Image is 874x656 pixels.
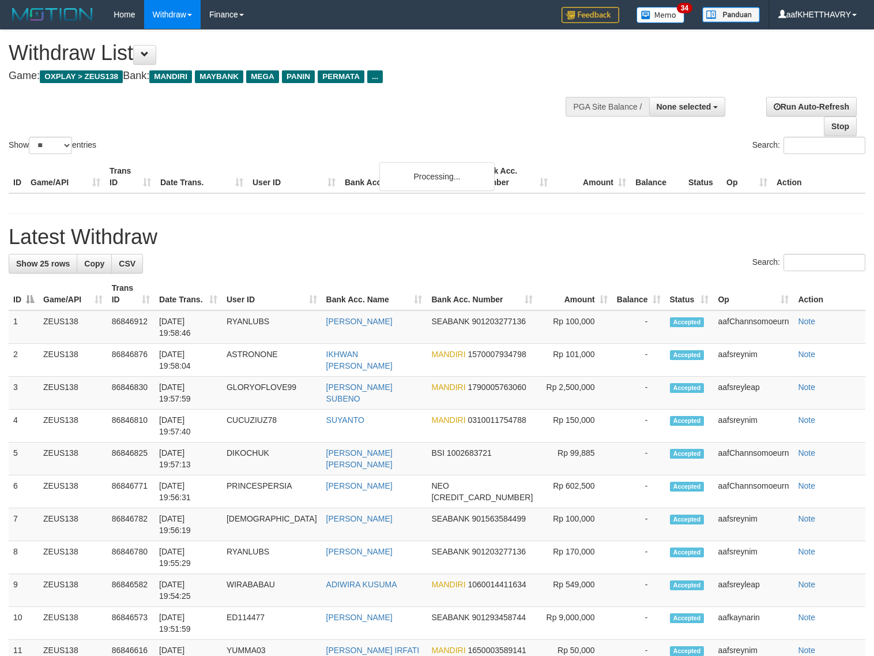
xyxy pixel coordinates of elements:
td: [DATE] 19:58:46 [155,310,222,344]
span: SEABANK [431,514,469,523]
th: Bank Acc. Name [340,160,474,193]
th: User ID [248,160,340,193]
a: Note [798,383,815,392]
h1: Withdraw List [9,42,571,65]
span: PERMATA [318,70,364,83]
span: MANDIRI [431,580,465,589]
td: [DATE] 19:57:13 [155,443,222,475]
td: Rp 2,500,000 [537,377,612,410]
td: 86846780 [107,541,155,574]
td: - [612,574,665,607]
td: Rp 101,000 [537,344,612,377]
a: Note [798,448,815,458]
a: [PERSON_NAME] [326,613,393,622]
input: Search: [783,137,865,154]
td: ZEUS138 [39,607,107,640]
span: SEABANK [431,613,469,622]
td: - [612,443,665,475]
td: 10 [9,607,39,640]
div: Processing... [379,162,495,191]
a: Show 25 rows [9,254,77,273]
th: Bank Acc. Number [474,160,552,193]
td: aafsreyleap [713,574,793,607]
a: Note [798,547,815,556]
span: MANDIRI [431,383,465,392]
span: None selected [657,102,711,111]
td: DIKOCHUK [222,443,322,475]
div: PGA Site Balance / [566,97,649,117]
td: 86846582 [107,574,155,607]
td: PRINCESPERSIA [222,475,322,508]
td: aafChannsomoeurn [713,310,793,344]
th: User ID: activate to sort column ascending [222,278,322,310]
a: Note [798,481,815,490]
th: Action [772,160,865,193]
th: Bank Acc. Name: activate to sort column ascending [322,278,427,310]
td: 86846830 [107,377,155,410]
span: Accepted [670,350,705,360]
td: aafsreynim [713,541,793,574]
span: BSI [431,448,444,458]
th: Game/API [26,160,105,193]
img: MOTION_logo.png [9,6,96,23]
td: RYANLUBS [222,541,322,574]
td: 86846810 [107,410,155,443]
span: Copy 901563584499 to clipboard [472,514,526,523]
select: Showentries [29,137,72,154]
th: Date Trans. [156,160,248,193]
td: ZEUS138 [39,508,107,541]
span: CSV [119,259,135,268]
a: ADIWIRA KUSUMA [326,580,397,589]
td: GLORYOFLOVE99 [222,377,322,410]
span: Accepted [670,383,705,393]
a: [PERSON_NAME] [326,514,393,523]
td: Rp 99,885 [537,443,612,475]
th: Balance: activate to sort column ascending [612,278,665,310]
td: 86846825 [107,443,155,475]
td: CUCUZIUZ78 [222,410,322,443]
span: Copy [84,259,104,268]
td: aafsreynim [713,344,793,377]
td: 3 [9,377,39,410]
span: NEO [431,481,449,490]
span: MANDIRI [149,70,192,83]
th: ID: activate to sort column descending [9,278,39,310]
span: OXPLAY > ZEUS138 [40,70,123,83]
span: MEGA [246,70,279,83]
td: - [612,344,665,377]
td: 7 [9,508,39,541]
td: Rp 100,000 [537,508,612,541]
label: Search: [752,254,865,271]
label: Search: [752,137,865,154]
th: Game/API: activate to sort column ascending [39,278,107,310]
td: [DATE] 19:56:19 [155,508,222,541]
a: [PERSON_NAME] SUBENO [326,383,393,403]
td: ZEUS138 [39,443,107,475]
th: Op: activate to sort column ascending [713,278,793,310]
span: Accepted [670,613,705,623]
a: Copy [77,254,112,273]
td: 9 [9,574,39,607]
span: Accepted [670,515,705,524]
th: Status: activate to sort column ascending [665,278,714,310]
td: ED114477 [222,607,322,640]
td: ZEUS138 [39,574,107,607]
th: Amount [552,160,631,193]
td: [DATE] 19:58:04 [155,344,222,377]
th: Action [793,278,865,310]
td: aafChannsomoeurn [713,475,793,508]
a: Run Auto-Refresh [766,97,857,117]
span: Copy 1002683721 to clipboard [447,448,492,458]
td: Rp 549,000 [537,574,612,607]
td: 5 [9,443,39,475]
td: [DATE] 19:51:59 [155,607,222,640]
span: SEABANK [431,317,469,326]
span: Accepted [670,646,705,656]
span: MANDIRI [431,646,465,655]
img: panduan.png [702,7,760,23]
td: Rp 9,000,000 [537,607,612,640]
td: [DATE] 19:56:31 [155,475,222,508]
span: Accepted [670,580,705,590]
span: Accepted [670,449,705,459]
td: [DATE] 19:57:40 [155,410,222,443]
